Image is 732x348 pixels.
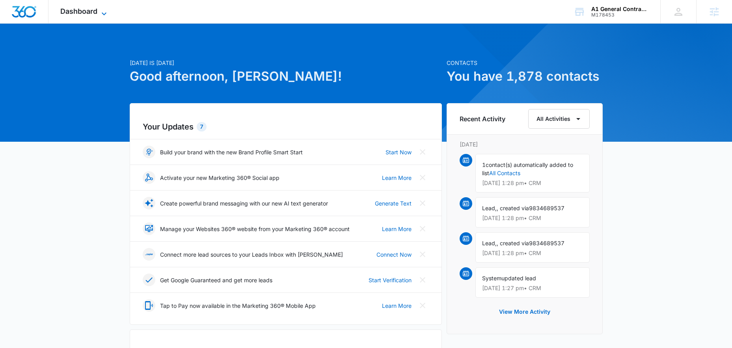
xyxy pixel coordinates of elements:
span: , created via [497,205,529,211]
a: Learn More [382,225,412,233]
div: account id [591,12,649,18]
p: [DATE] is [DATE] [130,59,442,67]
p: Activate your new Marketing 360® Social app [160,174,279,182]
p: [DATE] 1:28 pm • CRM [482,250,583,256]
p: Connect more lead sources to your Leads Inbox with [PERSON_NAME] [160,250,343,259]
p: [DATE] [460,140,590,148]
span: Dashboard [60,7,97,15]
button: All Activities [528,109,590,129]
p: [DATE] 1:27 pm • CRM [482,285,583,291]
span: updated lead [501,275,536,281]
span: Lead, [482,205,497,211]
a: Learn More [382,302,412,310]
span: System [482,275,501,281]
div: 7 [197,122,207,131]
button: Close [416,274,429,286]
p: Build your brand with the new Brand Profile Smart Start [160,148,303,156]
span: 9834689537 [529,205,564,211]
span: , created via [497,240,529,246]
p: Contacts [447,59,603,67]
button: View More Activity [491,302,558,321]
a: Start Verification [369,276,412,284]
a: Generate Text [375,199,412,207]
span: contact(s) automatically added to list [482,161,573,176]
a: Learn More [382,174,412,182]
span: 1 [482,161,486,168]
h2: Your Updates [143,121,429,133]
button: Close [416,171,429,184]
p: Tap to Pay now available in the Marketing 360® Mobile App [160,302,316,310]
span: 9834689537 [529,240,564,246]
span: Lead, [482,240,497,246]
button: Close [416,146,429,158]
button: Close [416,299,429,312]
h6: Recent Activity [460,114,505,124]
a: All Contacts [489,170,520,176]
button: Close [416,248,429,261]
p: Create powerful brand messaging with our new AI text generator [160,199,328,207]
button: Close [416,197,429,209]
h1: Good afternoon, [PERSON_NAME]! [130,67,442,86]
p: Get Google Guaranteed and get more leads [160,276,272,284]
button: Close [416,222,429,235]
p: [DATE] 1:28 pm • CRM [482,180,583,186]
p: Manage your Websites 360® website from your Marketing 360® account [160,225,350,233]
a: Connect Now [376,250,412,259]
a: Start Now [386,148,412,156]
p: [DATE] 1:28 pm • CRM [482,215,583,221]
div: account name [591,6,649,12]
h1: You have 1,878 contacts [447,67,603,86]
